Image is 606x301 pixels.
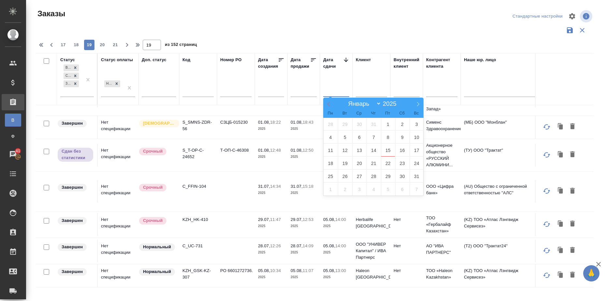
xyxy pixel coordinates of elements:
[555,244,567,257] button: Клонировать
[426,142,457,168] p: Акционерное общество «РУССКИЙ АЛЮМИНИ...
[57,183,94,192] div: Выставляет КМ при направлении счета или после выполнения всех работ/сдачи заказа клиенту. Окончат...
[576,24,588,36] button: Сбросить фильтры
[143,184,163,191] p: Срочный
[63,64,79,72] div: Выполнен, Сдан без статистики, Завершен
[323,111,338,116] span: Пн
[345,100,381,107] select: Month
[381,183,395,196] span: Сентябрь 5, 2025
[291,249,317,256] p: 2025
[381,131,395,144] span: Август 8, 2025
[352,144,367,157] span: Август 13, 2025
[142,57,166,63] div: Доп. статус
[323,249,349,256] p: 2025
[258,243,270,248] p: 28.07,
[98,144,138,167] td: Нет спецификации
[352,111,366,116] span: Ср
[567,149,578,161] button: Удалить
[555,218,567,230] button: Клонировать
[64,80,72,87] div: Завершен
[258,223,284,229] p: 2025
[303,184,313,189] p: 15:18
[182,267,214,280] p: KZH_GSK-KZ-307
[338,118,352,130] span: Июль 29, 2025
[138,243,176,252] div: Статус по умолчанию для стандартных заказов
[539,183,555,199] button: Обновить
[352,170,367,183] span: Август 27, 2025
[539,243,555,258] button: Обновить
[291,57,310,70] div: Дата продажи
[165,41,197,50] span: из 152 страниц
[367,118,381,130] span: Июль 31, 2025
[217,116,255,139] td: СЗЦБ-015230
[71,40,81,50] button: 18
[71,42,81,48] span: 18
[62,120,83,127] p: Завершен
[270,148,281,153] p: 12:48
[366,111,381,116] span: Чт
[352,183,367,196] span: Сентябрь 3, 2025
[324,131,338,144] span: Август 4, 2025
[410,170,424,183] span: Август 31, 2025
[338,183,352,196] span: Сентябрь 2, 2025
[410,131,424,144] span: Август 10, 2025
[426,183,457,196] p: ООО «Цифра банк»
[381,111,395,116] span: Пт
[291,217,303,222] p: 29.07,
[381,170,395,183] span: Август 29, 2025
[62,268,83,275] p: Завершен
[335,268,346,273] p: 13:00
[367,170,381,183] span: Август 28, 2025
[98,239,138,262] td: Нет спецификации
[323,57,343,70] div: Дата сдачи
[511,11,564,21] div: split button
[395,144,410,157] span: Август 16, 2025
[395,131,410,144] span: Август 9, 2025
[323,274,349,280] p: 2025
[539,267,555,283] button: Обновить
[138,183,176,192] div: Выставляется автоматически, если на указанный объем услуг необходимо больше времени в стандартном...
[367,157,381,170] span: Август 21, 2025
[323,243,335,248] p: 05.08,
[258,268,270,273] p: 05.08,
[2,146,24,162] a: 41
[555,149,567,161] button: Клонировать
[57,147,94,162] div: Выставляет ПМ, когда заказ сдан КМу, но начисления еще не проведены
[291,274,317,280] p: 2025
[98,116,138,139] td: Нет спецификации
[335,217,346,222] p: 14:00
[143,217,163,224] p: Срочный
[394,57,420,70] div: Внутренний клиент
[410,157,424,170] span: Август 24, 2025
[356,216,387,229] p: Herbalife [GEOGRAPHIC_DATA]
[258,217,270,222] p: 29.07,
[220,57,241,63] div: Номер PO
[539,147,555,163] button: Обновить
[182,57,190,63] div: Код
[338,170,352,183] span: Август 26, 2025
[323,223,349,229] p: 2025
[291,126,317,132] p: 2025
[258,154,284,160] p: 2025
[291,190,317,196] p: 2025
[258,249,284,256] p: 2025
[97,42,108,48] span: 20
[138,119,176,128] div: Выставляется автоматически для первых 3 заказов нового контактного лица. Особое внимание
[410,144,424,157] span: Август 17, 2025
[426,119,457,132] p: Сименс Здравоохранение
[338,111,352,116] span: Вт
[583,265,599,281] button: 🙏
[291,268,303,273] p: 05.08,
[58,42,68,48] span: 17
[270,120,281,125] p: 18:22
[567,185,578,197] button: Удалить
[291,243,303,248] p: 28.07,
[62,148,89,161] p: Сдан без статистики
[110,40,121,50] button: 21
[461,213,539,236] td: (KZ) ТОО «Атлас Лэнгвидж Сервисез»
[381,157,395,170] span: Август 22, 2025
[324,183,338,196] span: Сентябрь 1, 2025
[367,183,381,196] span: Сентябрь 4, 2025
[258,148,270,153] p: 01.08,
[8,117,18,123] span: В
[291,184,303,189] p: 31.07,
